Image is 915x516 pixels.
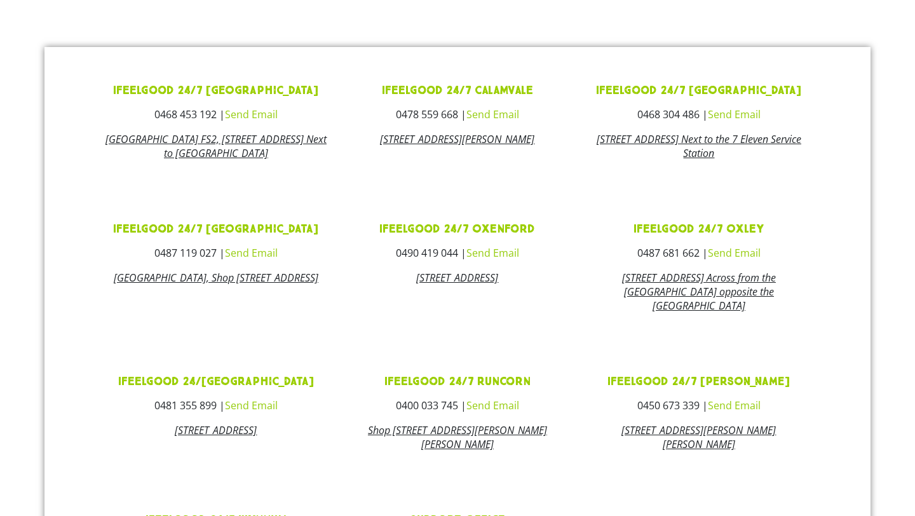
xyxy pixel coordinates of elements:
[607,374,790,389] a: ifeelgood 24/7 [PERSON_NAME]
[588,248,810,258] h3: 0487 681 662 |
[379,222,535,236] a: ifeelgood 24/7 Oxenford
[368,423,547,451] a: Shop [STREET_ADDRESS][PERSON_NAME][PERSON_NAME]
[466,107,519,121] a: Send Email
[346,248,569,258] h3: 0490 419 044 |
[225,107,278,121] a: Send Email
[416,271,498,285] a: [STREET_ADDRESS]
[346,109,569,119] h3: 0478 559 668 |
[466,398,519,412] a: Send Email
[708,398,761,412] a: Send Email
[118,374,314,389] a: ifeelgood 24/[GEOGRAPHIC_DATA]
[588,109,810,119] h3: 0468 304 486 |
[225,398,278,412] a: Send Email
[621,423,776,451] a: [STREET_ADDRESS][PERSON_NAME][PERSON_NAME]
[113,83,318,98] a: ifeelgood 24/7 [GEOGRAPHIC_DATA]
[634,222,764,236] a: ifeelgood 24/7 Oxley
[114,271,318,285] a: [GEOGRAPHIC_DATA], Shop [STREET_ADDRESS]
[708,246,761,260] a: Send Email
[105,132,327,160] a: [GEOGRAPHIC_DATA] FS2, [STREET_ADDRESS] Next to [GEOGRAPHIC_DATA]
[382,83,533,98] a: ifeelgood 24/7 Calamvale
[105,109,327,119] h3: 0468 453 192 |
[105,400,327,411] h3: 0481 355 899 |
[384,374,531,389] a: ifeelgood 24/7 Runcorn
[622,271,776,313] a: [STREET_ADDRESS] Across from the [GEOGRAPHIC_DATA] opposite the [GEOGRAPHIC_DATA]
[105,248,327,258] h3: 0487 119 027 |
[588,400,810,411] h3: 0450 673 339 |
[225,246,278,260] a: Send Email
[113,222,318,236] a: ifeelgood 24/7 [GEOGRAPHIC_DATA]
[597,132,801,160] a: [STREET_ADDRESS] Next to the 7 Eleven Service Station
[380,132,534,146] a: [STREET_ADDRESS][PERSON_NAME]
[175,423,257,437] a: [STREET_ADDRESS]
[708,107,761,121] a: Send Email
[346,400,569,411] h3: 0400 033 745 |
[596,83,801,98] a: ifeelgood 24/7 [GEOGRAPHIC_DATA]
[466,246,519,260] a: Send Email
